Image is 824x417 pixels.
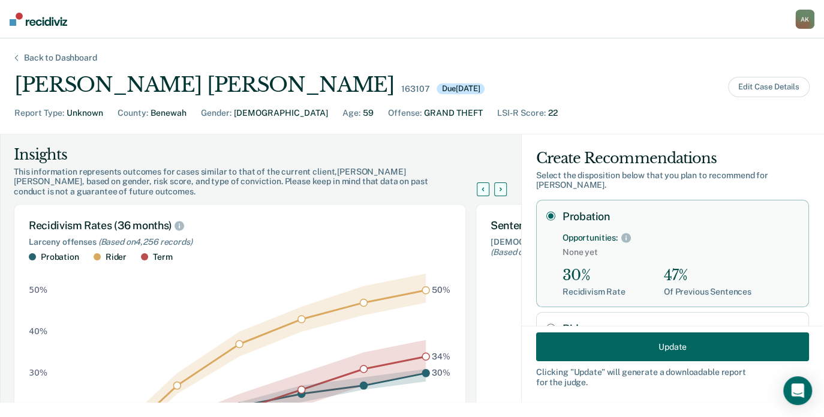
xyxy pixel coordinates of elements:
[563,233,618,243] div: Opportunities:
[14,73,394,97] div: [PERSON_NAME] [PERSON_NAME]
[563,267,625,284] div: 30%
[536,332,809,361] button: Update
[536,170,809,191] div: Select the disposition below that you plan to recommend for [PERSON_NAME] .
[563,210,799,223] label: Probation
[10,13,67,26] img: Recidiviz
[424,107,483,119] div: GRAND THEFT
[536,367,809,388] div: Clicking " Update " will generate a downloadable report for the judge.
[783,376,812,405] div: Open Intercom Messenger
[728,77,810,97] button: Edit Case Details
[342,107,360,119] div: Age :
[106,252,127,262] div: Rider
[29,368,47,378] text: 30%
[363,107,374,119] div: 59
[29,237,451,247] div: Larceny offenses
[29,286,47,295] text: 50%
[536,149,809,168] div: Create Recommendations
[497,107,546,119] div: LSI-R Score :
[548,107,558,119] div: 22
[388,107,422,119] div: Offense :
[432,286,450,295] text: 50%
[432,368,450,378] text: 30%
[491,219,750,232] div: Sentence Distribution
[14,145,491,164] div: Insights
[563,287,625,297] div: Recidivism Rate
[14,167,491,197] div: This information represents outcomes for cases similar to that of the current client, [PERSON_NAM...
[437,83,485,94] div: Due [DATE]
[67,107,103,119] div: Unknown
[432,352,450,361] text: 34%
[29,327,47,337] text: 40%
[491,237,750,257] div: [DEMOGRAPHIC_DATA], LSI-R = 21-28, GRAND THEFT offenses
[29,219,451,232] div: Recidivism Rates (36 months)
[664,287,751,297] div: Of Previous Sentences
[795,10,814,29] div: A K
[491,247,572,257] span: (Based on 30 records )
[14,107,64,119] div: Report Type :
[563,322,799,335] label: Rider
[10,53,112,63] div: Back to Dashboard
[118,107,148,119] div: County :
[151,107,187,119] div: Benewah
[795,10,814,29] button: AK
[234,107,328,119] div: [DEMOGRAPHIC_DATA]
[98,237,193,247] span: (Based on 4,256 records )
[563,247,799,257] span: None yet
[664,267,751,284] div: 47%
[153,252,172,262] div: Term
[41,252,79,262] div: Probation
[432,286,450,378] g: text
[201,107,231,119] div: Gender :
[401,84,429,94] div: 163107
